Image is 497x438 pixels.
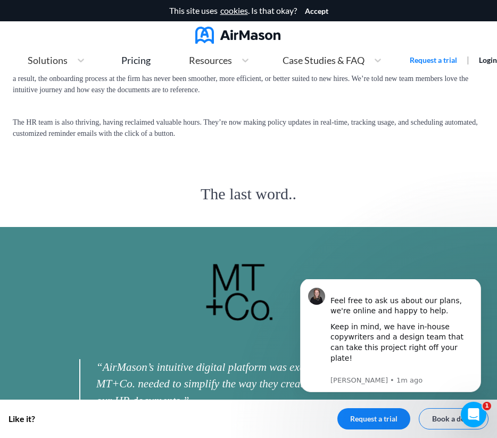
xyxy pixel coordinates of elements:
img: AirMason Logo [195,27,280,44]
button: Accept cookies [305,7,328,15]
div: Pricing [121,55,151,65]
iframe: Intercom live chat [461,402,486,427]
a: cookies [220,6,248,15]
b: Like it? [9,414,35,424]
span: Solutions [28,55,68,65]
p: “AirMason’s intuitive digital platform was exactly the upgrade MT+Co. needed to simplify the way ... [79,359,430,410]
span: Resources [189,55,232,65]
img: Profile image for Holly [24,9,41,26]
div: Keep in mind, we have in-house copywriters and a design team that can take this project right off... [46,43,189,95]
button: Book a demo [419,408,488,429]
a: Pricing [121,51,151,70]
img: logo [197,248,283,334]
a: Request a trial [410,55,457,66]
span: Multiple other departments (Finance, Tech, Marketing, Legal Admins) have also gotten in on the fu... [13,62,484,95]
div: Feel free to ask us about our plans, we're online and happy to help. [46,6,189,37]
iframe: Intercom notifications message [284,279,497,399]
span: 1 [483,402,491,410]
span: The HR team is also thriving, having reclaimed valuable hours. They’re now making policy updates ... [13,117,484,139]
button: Request a trial [337,408,410,429]
a: Login [479,55,497,64]
p: Message from Holly, sent 1m ago [46,96,189,106]
div: Message content [46,6,189,95]
span: Case Studies & FAQ [283,55,365,65]
span: The last word.. [201,182,296,206]
span: | [467,54,469,64]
